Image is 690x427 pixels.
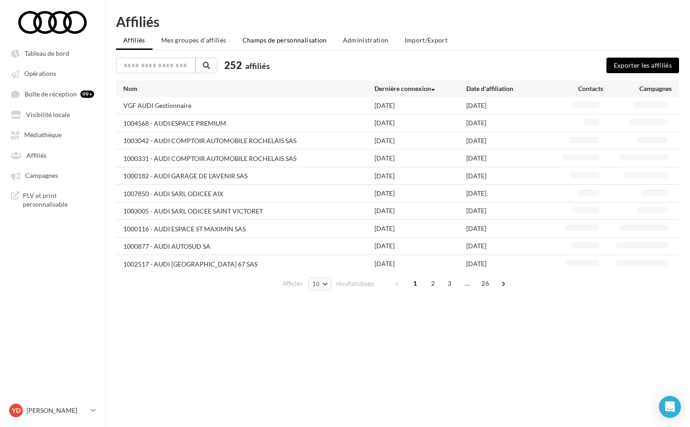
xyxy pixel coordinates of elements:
[466,101,558,110] div: [DATE]
[12,406,21,415] span: YD
[123,260,258,269] div: 1002517 - AUDI [GEOGRAPHIC_DATA] 67 SAS
[242,36,327,44] span: Champs de personnalisation
[123,154,296,163] div: 1000331 - AUDI COMPTOIR AUTOMOBILE ROCHELAIS SAS
[123,189,223,198] div: 1007850 - AUDI SARL ODICEE AIX
[374,118,466,128] div: [DATE]
[374,154,466,163] div: [DATE]
[123,136,296,145] div: 1003042 - AUDI COMPTOIR AUTOMOBILE ROCHELAIS SAS
[245,61,270,71] span: affiliés
[374,259,466,268] div: [DATE]
[7,402,98,419] a: YD [PERSON_NAME]
[374,101,466,110] div: [DATE]
[374,171,466,181] div: [DATE]
[5,65,100,81] a: Opérations
[5,126,100,143] a: Médiathèque
[466,84,558,93] div: Date d'affiliation
[123,171,248,181] div: 1000182 - AUDI GARAGE DE L'AVENIR SAS
[408,276,422,291] span: 1
[312,280,320,288] span: 10
[374,224,466,233] div: [DATE]
[123,224,246,234] div: 1000116 - AUDI ESPACE ST MAXIMIN SAS
[466,136,558,145] div: [DATE]
[374,206,466,215] div: [DATE]
[659,396,681,418] div: Open Intercom Messenger
[343,36,389,44] span: Administration
[374,189,466,198] div: [DATE]
[374,241,466,251] div: [DATE]
[606,58,679,73] button: Exporter les affiliés
[5,45,100,61] a: Tableau de bord
[80,91,94,98] div: 99+
[466,189,558,198] div: [DATE]
[123,119,226,128] div: 1004568 - AUDI ESPACE PREMIUM
[308,278,332,290] button: 10
[466,259,558,268] div: [DATE]
[405,36,448,44] span: Import/Export
[224,58,242,72] span: 252
[123,84,374,93] div: Nom
[466,118,558,128] div: [DATE]
[603,84,672,93] div: Campagnes
[26,406,87,415] p: [PERSON_NAME]
[24,70,56,78] span: Opérations
[5,147,100,163] a: Affiliés
[5,167,100,183] a: Campagnes
[26,111,70,118] span: Visibilité locale
[123,101,191,110] div: VGF AUDI Gestionnaire
[123,207,263,216] div: 1003005 - AUDI SARL ODICEE SAINT VICTORET
[25,90,77,98] span: Boîte de réception
[426,276,440,291] span: 2
[23,191,94,209] span: PLV et print personnalisable
[25,172,58,180] span: Campagnes
[442,276,457,291] span: 3
[460,276,474,291] span: ...
[5,187,100,213] a: PLV et print personnalisable
[283,279,303,288] span: Afficher
[466,171,558,181] div: [DATE]
[336,279,374,288] span: résultats/page
[374,84,466,93] div: Dernière connexion
[25,49,69,57] span: Tableau de bord
[5,106,100,123] a: Visibilité locale
[374,136,466,145] div: [DATE]
[24,131,62,139] span: Médiathèque
[116,15,679,28] div: Affiliés
[123,242,211,251] div: 1000877 - AUDI AUTOSUD SA
[466,241,558,251] div: [DATE]
[558,84,603,93] div: Contacts
[5,85,100,102] a: Boîte de réception 99+
[466,154,558,163] div: [DATE]
[26,151,47,159] span: Affiliés
[478,276,493,291] span: 26
[466,224,558,233] div: [DATE]
[466,206,558,215] div: [DATE]
[161,36,226,44] span: Mes groupes d'affiliés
